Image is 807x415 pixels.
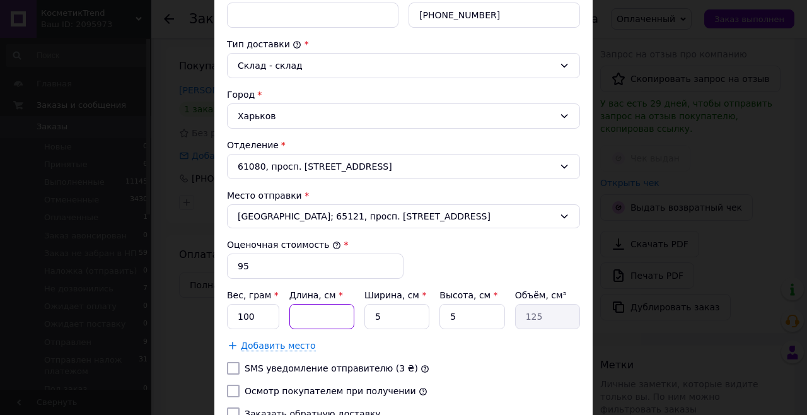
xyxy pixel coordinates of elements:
[364,290,426,300] label: Ширина, см
[227,240,341,250] label: Оценочная стоимость
[238,210,554,223] span: [GEOGRAPHIC_DATA]; 65121, просп. [STREET_ADDRESS]
[241,341,316,351] span: Добавить место
[227,88,580,101] div: Город
[227,154,580,179] div: 61080, просп. [STREET_ADDRESS]
[289,290,343,300] label: Длина, см
[227,290,279,300] label: Вес, грам
[227,189,580,202] div: Место отправки
[515,289,580,301] div: Объём, см³
[227,103,580,129] div: Харьков
[245,363,418,373] label: SMS уведомление отправителю (3 ₴)
[238,59,554,73] div: Склад - склад
[439,290,497,300] label: Высота, см
[409,3,580,28] input: +380
[227,139,580,151] div: Отделение
[245,386,416,396] label: Осмотр покупателем при получении
[227,38,580,50] div: Тип доставки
